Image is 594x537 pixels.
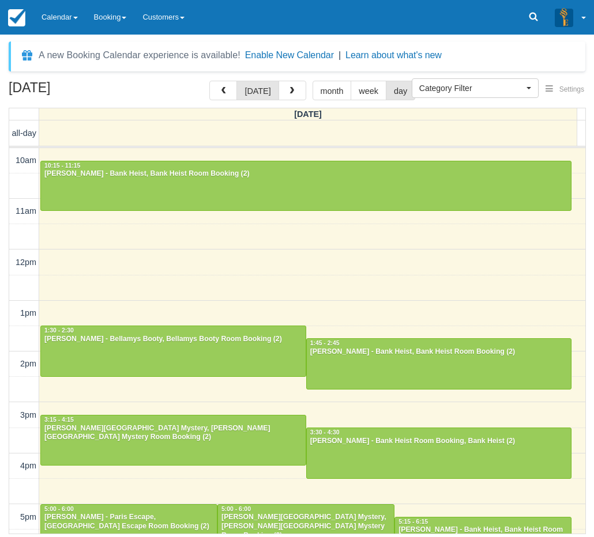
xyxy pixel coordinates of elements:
img: A3 [555,8,573,27]
span: 11am [16,206,36,215]
span: all-day [12,128,36,138]
span: 4pm [20,461,36,470]
button: month [313,81,352,100]
span: 10:15 - 11:15 [44,162,80,169]
a: 3:15 - 4:15[PERSON_NAME][GEOGRAPHIC_DATA] Mystery, [PERSON_NAME][GEOGRAPHIC_DATA] Mystery Room Bo... [40,415,306,466]
span: 1:30 - 2:30 [44,327,74,334]
div: [PERSON_NAME] - Bank Heist, Bank Heist Room Booking (2) [310,347,569,357]
span: 5:00 - 6:00 [221,506,251,512]
span: 2pm [20,359,36,368]
a: 1:45 - 2:45[PERSON_NAME] - Bank Heist, Bank Heist Room Booking (2) [306,338,572,389]
span: 1:45 - 2:45 [310,340,340,346]
div: A new Booking Calendar experience is available! [39,48,240,62]
span: 1pm [20,308,36,317]
span: 3:30 - 4:30 [310,429,340,436]
a: 10:15 - 11:15[PERSON_NAME] - Bank Heist, Bank Heist Room Booking (2) [40,161,572,211]
span: Settings [559,85,584,93]
span: 12pm [16,258,36,267]
span: 3:15 - 4:15 [44,417,74,423]
span: 5:00 - 6:00 [44,506,74,512]
a: 1:30 - 2:30[PERSON_NAME] - Bellamys Booty, Bellamys Booty Room Booking (2) [40,326,306,376]
h2: [DATE] [9,81,155,102]
button: week [351,81,386,100]
div: [PERSON_NAME] - Bank Heist Room Booking, Bank Heist (2) [310,437,569,446]
button: Category Filter [412,78,539,98]
button: day [386,81,415,100]
a: 3:30 - 4:30[PERSON_NAME] - Bank Heist Room Booking, Bank Heist (2) [306,428,572,478]
img: checkfront-main-nav-mini-logo.png [8,9,25,27]
div: [PERSON_NAME] - Bellamys Booty, Bellamys Booty Room Booking (2) [44,335,303,344]
div: [PERSON_NAME] - Bank Heist, Bank Heist Room Booking (2) [44,169,568,179]
span: 5pm [20,512,36,521]
span: 3pm [20,410,36,419]
span: Category Filter [419,82,524,94]
div: [PERSON_NAME] - Paris Escape, [GEOGRAPHIC_DATA] Escape Room Booking (2) [44,513,214,531]
span: 10am [16,156,36,165]
span: [DATE] [294,109,322,119]
span: 5:15 - 6:15 [398,519,428,525]
span: | [339,50,341,60]
a: Learn about what's new [345,50,442,60]
button: [DATE] [236,81,279,100]
div: [PERSON_NAME][GEOGRAPHIC_DATA] Mystery, [PERSON_NAME][GEOGRAPHIC_DATA] Mystery Room Booking (2) [44,424,303,443]
button: Enable New Calendar [245,50,334,61]
button: Settings [539,81,591,98]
